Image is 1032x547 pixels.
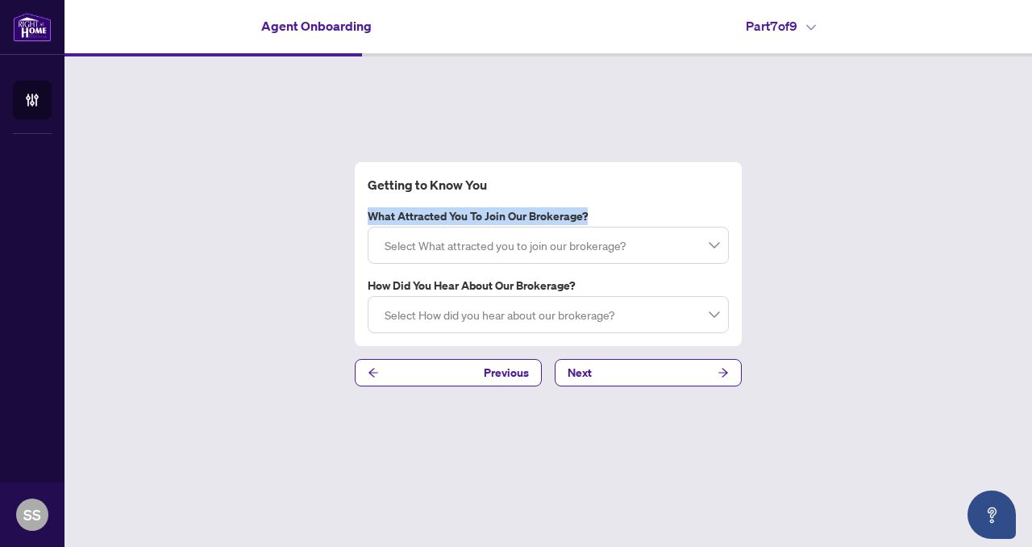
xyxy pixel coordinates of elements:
button: Previous [355,359,542,386]
h4: Agent Onboarding [261,16,372,35]
span: arrow-right [718,367,729,378]
h4: Getting to Know You [368,175,729,194]
h4: Part 7 of 9 [746,16,816,35]
button: Open asap [967,491,1016,539]
label: What attracted you to join our brokerage? [368,207,729,225]
span: Previous [484,360,529,386]
img: logo [13,12,52,42]
label: How did you hear about our brokerage? [368,277,729,294]
span: arrow-left [368,367,379,378]
span: SS [23,503,41,526]
span: Next [568,360,592,386]
button: Next [555,359,742,386]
